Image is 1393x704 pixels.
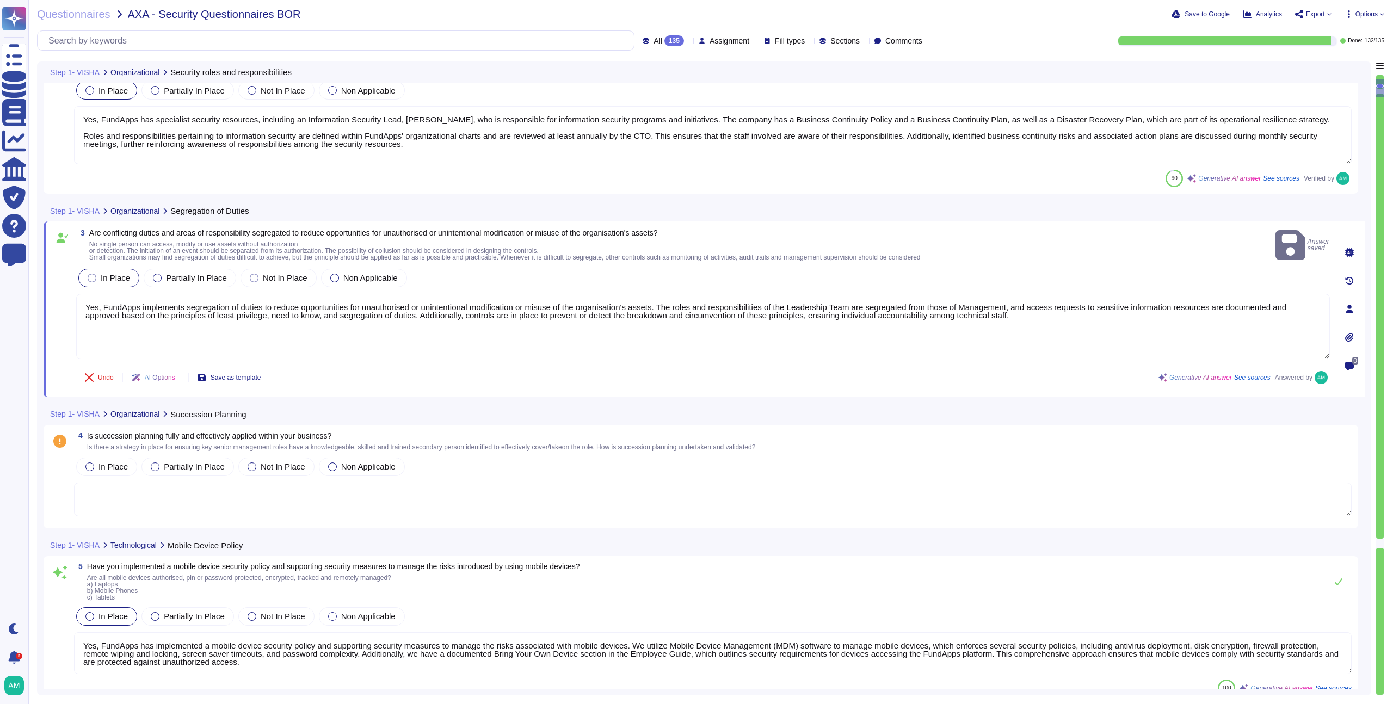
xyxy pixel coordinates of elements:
[74,431,83,439] span: 4
[1365,38,1384,44] span: 132 / 135
[37,9,110,20] span: Questionnaires
[89,229,658,237] span: Are conflicting duties and areas of responsibility segregated to reduce opportunities for unautho...
[164,86,225,95] span: Partially In Place
[16,653,22,659] div: 3
[1234,374,1271,381] span: See sources
[170,410,246,418] span: Succession Planning
[341,86,396,95] span: Non Applicable
[76,367,122,388] button: Undo
[168,541,243,549] span: Mobile Device Policy
[4,676,24,695] img: user
[87,443,756,451] span: Is there a strategy in place for ensuring key senior management roles have a knowledgeable, skill...
[261,462,305,471] span: Not In Place
[885,37,922,45] span: Comments
[1304,175,1334,182] span: Verified by
[1336,172,1349,185] img: user
[76,229,85,237] span: 3
[166,273,227,282] span: Partially In Place
[98,374,114,381] span: Undo
[1275,228,1330,262] span: Answer saved
[261,86,305,95] span: Not In Place
[43,31,634,50] input: Search by keywords
[87,562,580,571] span: Have you implemented a mobile device security policy and supporting security measures to manage t...
[664,35,684,46] div: 135
[1222,685,1231,691] span: 100
[263,273,307,282] span: Not In Place
[128,9,301,20] span: AXA - Security Questionnaires BOR
[1315,371,1328,384] img: user
[50,410,100,418] span: Step 1- VISHA
[261,612,305,621] span: Not In Place
[98,86,128,95] span: In Place
[164,462,225,471] span: Partially In Place
[50,541,100,549] span: Step 1- VISHA
[1172,10,1230,18] button: Save to Google
[343,273,398,282] span: Non Applicable
[101,273,130,282] span: In Place
[1306,11,1325,17] span: Export
[170,68,292,76] span: Security roles and responsibilities
[98,462,128,471] span: In Place
[1348,38,1363,44] span: Done:
[1315,685,1352,691] span: See sources
[170,207,249,215] span: Segregation of Duties
[74,563,83,570] span: 5
[89,240,921,261] span: No single person can access, modify or use assets without authorization or detection. The initiat...
[164,612,225,621] span: Partially In Place
[1172,175,1178,181] span: 90
[830,37,860,45] span: Sections
[110,410,159,418] span: Organizational
[211,374,261,381] span: Save as template
[76,294,1330,359] textarea: Yes, FundApps implements segregation of duties to reduce opportunities for unauthorised or uninte...
[1250,685,1313,691] span: Generative AI answer
[2,674,32,697] button: user
[775,37,805,45] span: Fill types
[1243,10,1282,18] button: Analytics
[145,374,175,381] span: AI Options
[98,612,128,621] span: In Place
[1198,175,1261,182] span: Generative AI answer
[50,69,100,76] span: Step 1- VISHA
[341,612,396,621] span: Non Applicable
[87,574,391,601] span: Are all mobile devices authorised, pin or password protected, encrypted, tracked and remotely man...
[710,37,749,45] span: Assignment
[110,207,159,215] span: Organizational
[654,37,662,45] span: All
[1169,374,1232,381] span: Generative AI answer
[110,69,159,76] span: Organizational
[189,367,270,388] button: Save as template
[1263,175,1299,182] span: See sources
[50,207,100,215] span: Step 1- VISHA
[1275,374,1312,381] span: Answered by
[1185,11,1230,17] span: Save to Google
[74,632,1352,674] textarea: Yes, FundApps has implemented a mobile device security policy and supporting security measures to...
[1355,11,1378,17] span: Options
[1352,357,1358,365] span: 0
[1256,11,1282,17] span: Analytics
[341,462,396,471] span: Non Applicable
[110,541,157,549] span: Technological
[87,431,332,440] span: Is succession planning fully and effectively applied within your business?
[74,106,1352,164] textarea: Yes, FundApps has specialist security resources, including an Information Security Lead, [PERSON_...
